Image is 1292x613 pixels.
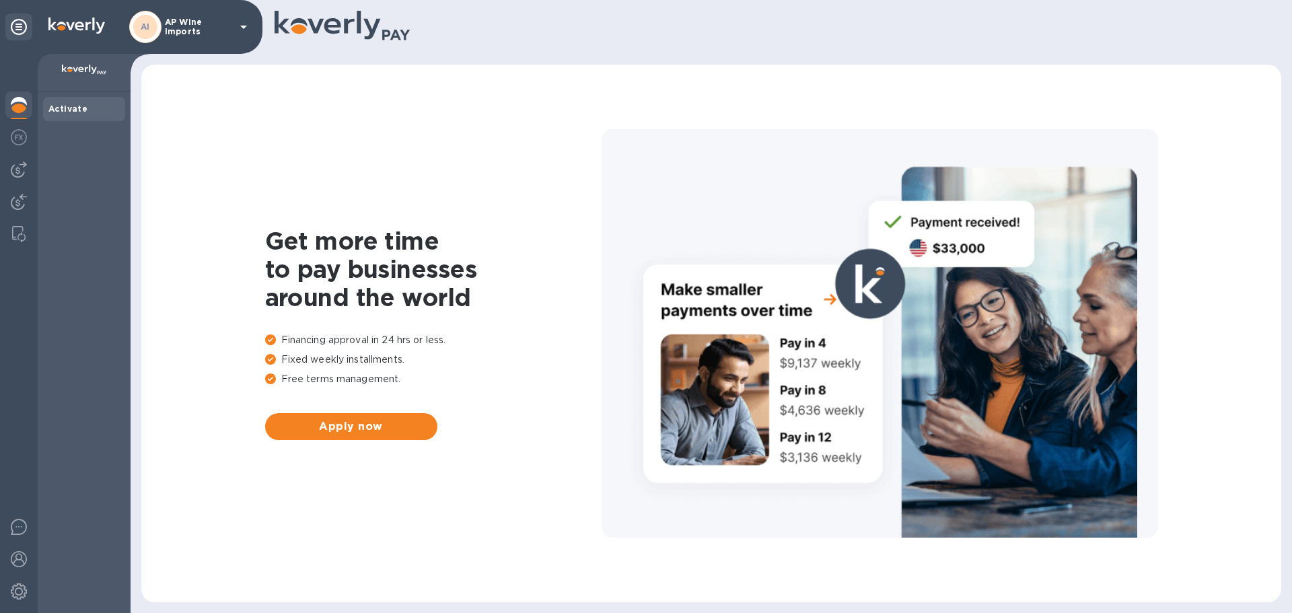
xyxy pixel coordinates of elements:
p: Fixed weekly installments. [265,353,602,367]
h1: Get more time to pay businesses around the world [265,227,602,312]
img: Foreign exchange [11,129,27,145]
p: Financing approval in 24 hrs or less. [265,333,602,347]
img: Logo [48,17,105,34]
p: AP Wine Imports [165,17,232,36]
b: Activate [48,104,87,114]
p: Free terms management. [265,372,602,386]
div: Unpin categories [5,13,32,40]
button: Apply now [265,413,437,440]
b: AI [141,22,150,32]
span: Apply now [276,419,427,435]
